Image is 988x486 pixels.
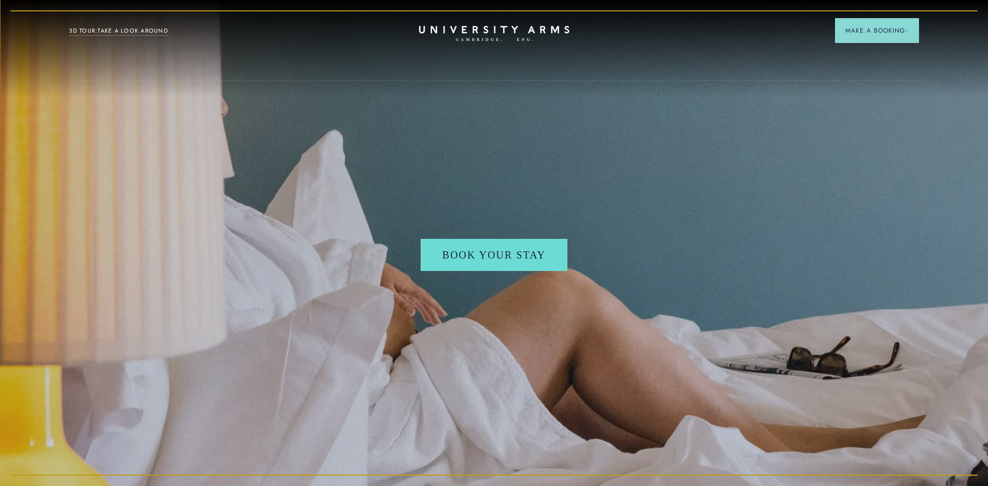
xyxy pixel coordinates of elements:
span: Make a Booking [845,26,909,35]
a: Home [419,26,569,42]
a: Book your stay [421,239,567,271]
button: Make a BookingArrow icon [835,18,919,43]
img: Arrow icon [905,29,909,33]
a: 3D TOUR:TAKE A LOOK AROUND [69,26,168,36]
